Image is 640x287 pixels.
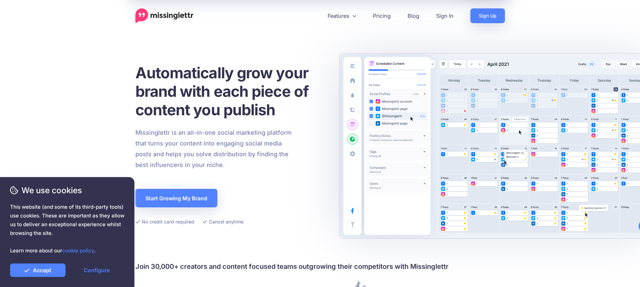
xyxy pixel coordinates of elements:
h4: Join 30,000+ creators and content focused teams outgrowing their competitors with Missinglettr [135,261,505,272]
a: Features [319,8,365,23]
a: Home [135,8,194,23]
a: Sign In [428,8,462,23]
a: Sign Up [470,8,505,23]
a: Pricing [365,8,399,23]
a: cookie policy [62,247,94,254]
h1: Automatically grow your brand with each piece of content you publish [135,64,325,119]
span: We use cookies [10,184,124,196]
a: Start Growing My Brand [135,189,217,207]
a: Configure [69,263,124,277]
li: No credit card required [135,217,194,226]
li: Cancel anytime [203,217,244,226]
span: This website (and some of its third-party tools) use cookies. These are important as they allow u... [10,203,124,255]
a: Accept [10,263,66,277]
a: Blog [399,8,428,23]
p: Missinglettr is an all-in-one social marketing platform that turns your content into engaging soc... [135,127,292,170]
